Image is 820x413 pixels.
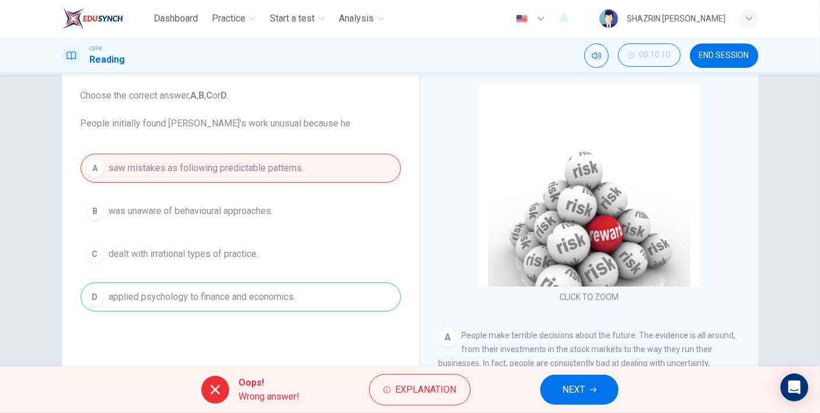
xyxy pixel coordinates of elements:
span: Analysis [339,12,374,26]
span: NEXT [562,382,585,398]
button: Practice [207,8,261,29]
span: END SESSION [699,51,749,60]
span: Dashboard [154,12,198,26]
span: 00:10:10 [640,50,671,60]
button: Analysis [334,8,389,29]
a: EduSynch logo [62,7,150,30]
button: Explanation [369,374,471,405]
span: Wrong answer! [239,390,299,404]
b: B [199,90,205,101]
img: EduSynch logo [62,7,123,30]
button: NEXT [540,375,619,405]
div: A [439,328,457,347]
div: SHAZRIN [PERSON_NAME] [627,12,726,26]
div: Mute [584,44,609,68]
span: Explanation [395,382,456,398]
span: Choose the correct answer, , , or . People initially found [PERSON_NAME]'s work unusual because he [81,89,401,131]
span: Oops! [239,376,299,390]
b: C [207,90,213,101]
button: END SESSION [690,44,758,68]
span: Start a test [270,12,315,26]
button: 00:10:10 [618,44,681,67]
b: D [221,90,227,101]
button: Dashboard [149,8,203,29]
span: Practice [212,12,245,26]
b: A [191,90,197,101]
div: Hide [618,44,681,68]
div: Open Intercom Messenger [781,374,808,401]
button: Start a test [265,8,330,29]
img: Profile picture [599,9,618,28]
h1: Reading [90,53,125,67]
img: en [515,15,529,23]
span: People make terrible decisions about the future. The evidence is all around, from their investmen... [439,331,736,396]
span: CEFR [90,45,102,53]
